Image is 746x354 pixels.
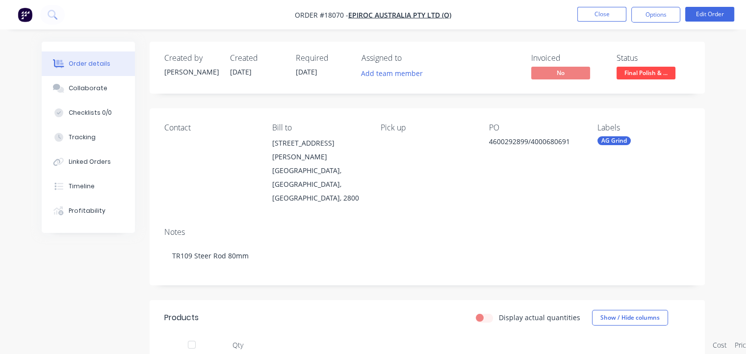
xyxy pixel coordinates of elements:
div: Linked Orders [69,157,111,166]
div: [STREET_ADDRESS][PERSON_NAME] [272,136,365,164]
div: Required [296,53,350,63]
button: Options [631,7,680,23]
button: Profitability [42,199,135,223]
span: [DATE] [296,67,317,76]
a: Epiroc Australia Pty Ltd (O) [348,10,451,20]
div: TR109 Steer Rod 80mm [164,241,690,271]
div: 4600292899/4000680691 [489,136,582,150]
img: Factory [18,7,32,22]
button: Show / Hide columns [592,310,668,326]
span: No [531,67,590,79]
span: [DATE] [230,67,252,76]
label: Display actual quantities [499,312,580,323]
div: Profitability [69,206,105,215]
button: Tracking [42,125,135,150]
div: [STREET_ADDRESS][PERSON_NAME][GEOGRAPHIC_DATA], [GEOGRAPHIC_DATA], [GEOGRAPHIC_DATA], 2800 [272,136,365,205]
button: Final Polish & ... [617,67,675,81]
div: Notes [164,228,690,237]
button: Collaborate [42,76,135,101]
div: [GEOGRAPHIC_DATA], [GEOGRAPHIC_DATA], [GEOGRAPHIC_DATA], 2800 [272,164,365,205]
div: Timeline [69,182,95,191]
span: Final Polish & ... [617,67,675,79]
div: Status [617,53,690,63]
div: Created [230,53,284,63]
div: AG Grind [597,136,631,145]
span: Order #18070 - [295,10,348,20]
button: Linked Orders [42,150,135,174]
button: Order details [42,51,135,76]
div: [PERSON_NAME] [164,67,218,77]
div: Contact [164,123,257,132]
div: Bill to [272,123,365,132]
div: Products [164,312,199,324]
div: Collaborate [69,84,107,93]
div: Labels [597,123,690,132]
div: Created by [164,53,218,63]
button: Close [577,7,626,22]
button: Edit Order [685,7,734,22]
div: Tracking [69,133,96,142]
button: Add team member [361,67,428,80]
button: Add team member [356,67,428,80]
div: Pick up [381,123,473,132]
div: Assigned to [361,53,460,63]
div: Order details [69,59,110,68]
div: Invoiced [531,53,605,63]
button: Timeline [42,174,135,199]
div: PO [489,123,582,132]
button: Checklists 0/0 [42,101,135,125]
div: Checklists 0/0 [69,108,112,117]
